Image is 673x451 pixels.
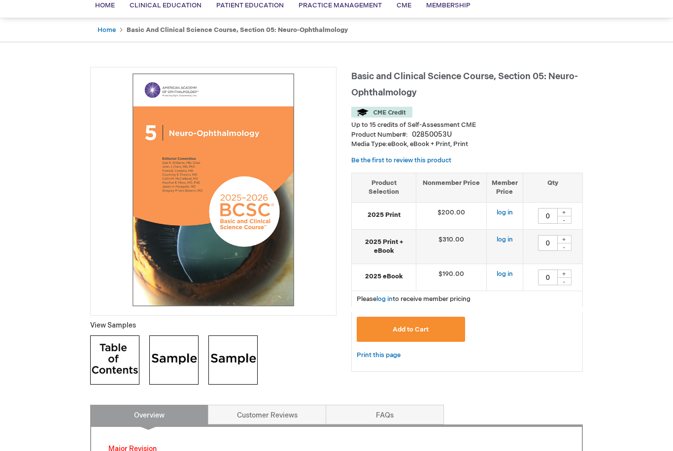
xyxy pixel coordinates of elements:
span: Add to Cart [393,326,429,333]
div: 02850053U [412,130,452,140]
input: Qty [538,208,558,224]
a: Print this page [357,349,401,361]
td: $310.00 [416,229,487,264]
th: Qty [523,173,582,202]
li: Up to 15 credits of Self-Assessment CME [351,120,583,130]
input: Qty [538,270,558,285]
p: View Samples [90,321,336,331]
strong: 2025 Print + eBook [357,238,411,256]
td: $200.00 [416,202,487,229]
a: FAQs [326,405,444,424]
td: $190.00 [416,264,487,291]
img: CME Credit [351,107,412,118]
div: + [557,208,572,216]
a: Customer Reviews [208,405,326,424]
span: Basic and Clinical Science Course, Section 05: Neuro-Ophthalmology [351,71,578,98]
span: CME [397,1,411,9]
th: Product Selection [352,173,416,202]
button: Add to Cart [357,317,465,342]
div: + [557,235,572,243]
div: + [557,270,572,278]
img: Click to view [90,335,139,385]
span: Please to receive member pricing [357,295,471,303]
p: eBook, eBook + Print, Print [351,140,583,149]
a: log in [497,270,513,278]
img: Click to view [208,335,258,385]
div: - [557,216,572,224]
span: Patient Education [216,1,284,9]
a: log in [376,295,393,303]
th: Nonmember Price [416,173,487,202]
th: Member Price [486,173,523,202]
a: log in [497,236,513,243]
strong: Media Type: [351,140,388,148]
a: Overview [90,405,208,424]
a: log in [497,209,513,216]
span: Practice Management [299,1,382,9]
strong: 2025 Print [357,210,411,220]
a: Home [98,26,116,34]
img: Click to view [149,335,199,385]
strong: 2025 eBook [357,272,411,281]
span: Membership [426,1,471,9]
strong: Product Number [351,131,408,139]
input: Qty [538,235,558,251]
div: - [557,277,572,285]
a: Be the first to review this product [351,156,451,164]
span: Home [95,1,115,9]
strong: Basic and Clinical Science Course, Section 05: Neuro-Ophthalmology [127,26,348,34]
span: Clinical Education [130,1,202,9]
img: Basic and Clinical Science Course, Section 05: Neuro-Ophthalmology [96,72,331,307]
div: - [557,243,572,251]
